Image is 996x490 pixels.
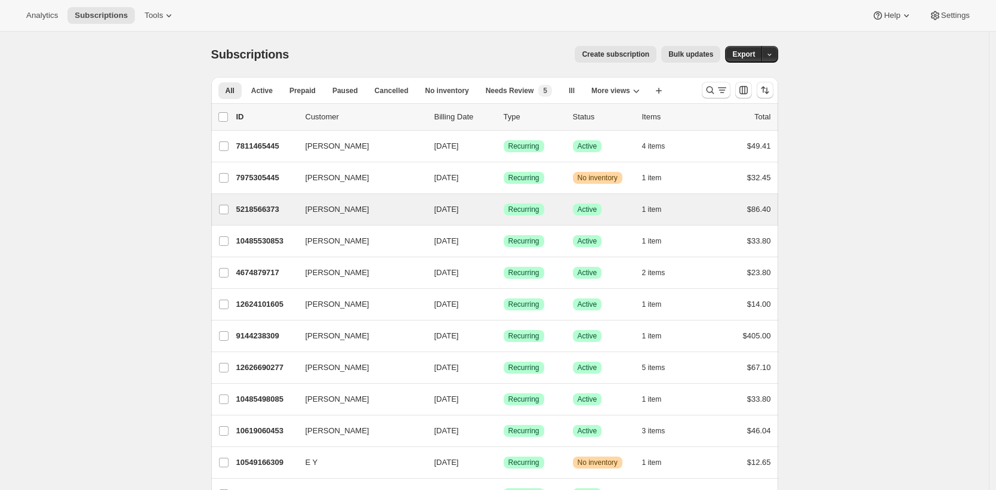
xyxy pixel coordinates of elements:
span: Recurring [508,205,539,214]
span: Active [578,205,597,214]
p: 10619060453 [236,425,296,437]
button: Create new view [649,82,668,99]
button: [PERSON_NAME] [298,390,418,409]
span: 1 item [642,458,662,467]
span: Recurring [508,173,539,183]
span: [DATE] [434,458,459,467]
div: IDCustomerBilling DateTypeStatusItemsTotal [236,111,771,123]
button: Subscriptions [67,7,135,24]
p: Customer [306,111,425,123]
button: [PERSON_NAME] [298,168,418,187]
button: 1 item [642,454,675,471]
span: Active [578,363,597,372]
p: Status [573,111,633,123]
span: Recurring [508,236,539,246]
button: More views [584,82,647,99]
div: 10549166309E Y[DATE]SuccessRecurringWarningNo inventory1 item$12.65 [236,454,771,471]
span: [PERSON_NAME] [306,362,369,374]
span: [PERSON_NAME] [306,267,369,279]
span: Subscriptions [75,11,128,20]
span: [DATE] [434,331,459,340]
span: Tools [144,11,163,20]
span: Recurring [508,268,539,278]
button: 1 item [642,296,675,313]
p: 12624101605 [236,298,296,310]
span: $67.10 [747,363,771,372]
span: [DATE] [434,426,459,435]
span: $32.45 [747,173,771,182]
span: [DATE] [434,205,459,214]
button: E Y [298,453,418,472]
span: $46.04 [747,426,771,435]
p: 9144238309 [236,330,296,342]
button: Tools [137,7,182,24]
button: [PERSON_NAME] [298,200,418,219]
p: 7811465445 [236,140,296,152]
span: $14.00 [747,300,771,309]
button: 5 items [642,359,679,376]
span: 5 [543,86,547,95]
span: Settings [941,11,970,20]
span: Prepaid [289,86,316,95]
p: 10485530853 [236,235,296,247]
span: Recurring [508,426,539,436]
button: 1 item [642,201,675,218]
span: [PERSON_NAME] [306,235,369,247]
span: Active [578,331,597,341]
button: Create subscription [575,46,656,63]
span: Active [578,300,597,309]
p: ID [236,111,296,123]
button: Help [865,7,919,24]
span: All [226,86,235,95]
span: E Y [306,457,318,469]
span: 4 items [642,141,665,151]
div: 4674879717[PERSON_NAME][DATE]SuccessRecurringSuccessActive2 items$23.80 [236,264,771,281]
p: 12626690277 [236,362,296,374]
span: More views [591,86,630,95]
button: 1 item [642,170,675,186]
span: $33.80 [747,236,771,245]
span: [DATE] [434,141,459,150]
span: $23.80 [747,268,771,277]
button: 3 items [642,423,679,439]
span: [PERSON_NAME] [306,425,369,437]
button: 1 item [642,233,675,249]
button: Sort the results [757,82,773,98]
button: [PERSON_NAME] [298,358,418,377]
span: 5 items [642,363,665,372]
span: [PERSON_NAME] [306,298,369,310]
button: [PERSON_NAME] [298,326,418,346]
span: Analytics [26,11,58,20]
span: Recurring [508,458,539,467]
p: 4674879717 [236,267,296,279]
div: 7811465445[PERSON_NAME][DATE]SuccessRecurringSuccessActive4 items$49.41 [236,138,771,155]
span: [DATE] [434,236,459,245]
button: 1 item [642,328,675,344]
span: $12.65 [747,458,771,467]
p: Total [754,111,770,123]
p: 7975305445 [236,172,296,184]
span: [PERSON_NAME] [306,204,369,215]
div: 7975305445[PERSON_NAME][DATE]SuccessRecurringWarningNo inventory1 item$32.45 [236,170,771,186]
span: Subscriptions [211,48,289,61]
button: [PERSON_NAME] [298,421,418,440]
p: 10485498085 [236,393,296,405]
span: Active [578,426,597,436]
span: Active [578,268,597,278]
p: 10549166309 [236,457,296,469]
div: 10485498085[PERSON_NAME][DATE]SuccessRecurringSuccessActive1 item$33.80 [236,391,771,408]
span: Recurring [508,300,539,309]
span: No inventory [578,173,618,183]
button: Bulk updates [661,46,720,63]
span: [DATE] [434,173,459,182]
div: 10619060453[PERSON_NAME][DATE]SuccessRecurringSuccessActive3 items$46.04 [236,423,771,439]
span: 1 item [642,236,662,246]
span: Bulk updates [668,50,713,59]
span: lll [569,86,575,95]
span: Needs Review [486,86,534,95]
span: 3 items [642,426,665,436]
span: Active [578,141,597,151]
span: 1 item [642,173,662,183]
span: Paused [332,86,358,95]
span: [PERSON_NAME] [306,330,369,342]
